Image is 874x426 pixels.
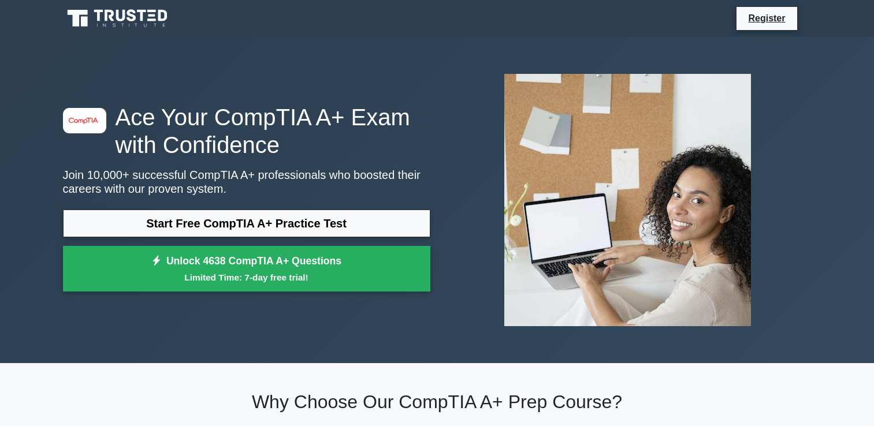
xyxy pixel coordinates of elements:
h1: Ace Your CompTIA A+ Exam with Confidence [63,103,430,159]
a: Register [741,11,792,25]
a: Unlock 4638 CompTIA A+ QuestionsLimited Time: 7-day free trial! [63,246,430,292]
a: Start Free CompTIA A+ Practice Test [63,210,430,237]
h2: Why Choose Our CompTIA A+ Prep Course? [63,391,812,413]
small: Limited Time: 7-day free trial! [77,271,416,284]
p: Join 10,000+ successful CompTIA A+ professionals who boosted their careers with our proven system. [63,168,430,196]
